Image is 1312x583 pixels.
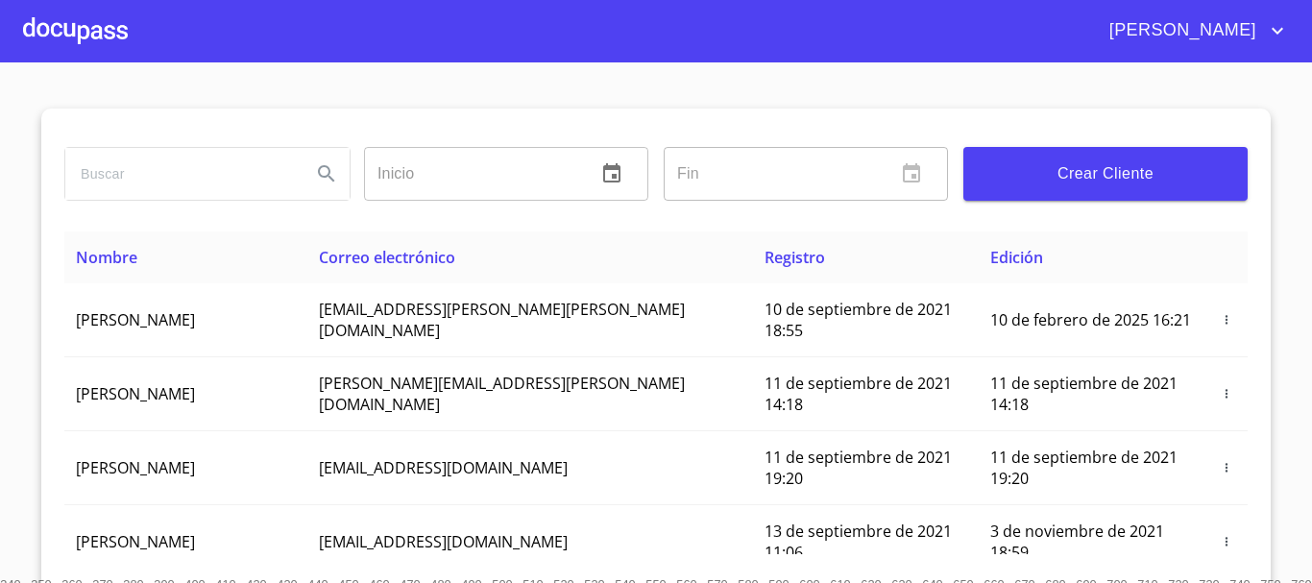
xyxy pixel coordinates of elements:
[765,521,952,563] span: 13 de septiembre de 2021 11:06
[990,247,1043,268] span: Edición
[765,299,952,341] span: 10 de septiembre de 2021 18:55
[765,447,952,489] span: 11 de septiembre de 2021 19:20
[319,531,568,552] span: [EMAIL_ADDRESS][DOMAIN_NAME]
[76,247,137,268] span: Nombre
[1095,15,1289,46] button: account of current user
[76,383,195,404] span: [PERSON_NAME]
[990,309,1191,330] span: 10 de febrero de 2025 16:21
[765,373,952,415] span: 11 de septiembre de 2021 14:18
[319,299,685,341] span: [EMAIL_ADDRESS][PERSON_NAME][PERSON_NAME][DOMAIN_NAME]
[990,521,1164,563] span: 3 de noviembre de 2021 18:59
[963,147,1248,201] button: Crear Cliente
[319,247,455,268] span: Correo electrónico
[76,457,195,478] span: [PERSON_NAME]
[990,447,1178,489] span: 11 de septiembre de 2021 19:20
[76,309,195,330] span: [PERSON_NAME]
[979,160,1232,187] span: Crear Cliente
[65,148,296,200] input: search
[990,373,1178,415] span: 11 de septiembre de 2021 14:18
[319,457,568,478] span: [EMAIL_ADDRESS][DOMAIN_NAME]
[319,373,685,415] span: [PERSON_NAME][EMAIL_ADDRESS][PERSON_NAME][DOMAIN_NAME]
[1095,15,1266,46] span: [PERSON_NAME]
[76,531,195,552] span: [PERSON_NAME]
[765,247,825,268] span: Registro
[304,151,350,197] button: Search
